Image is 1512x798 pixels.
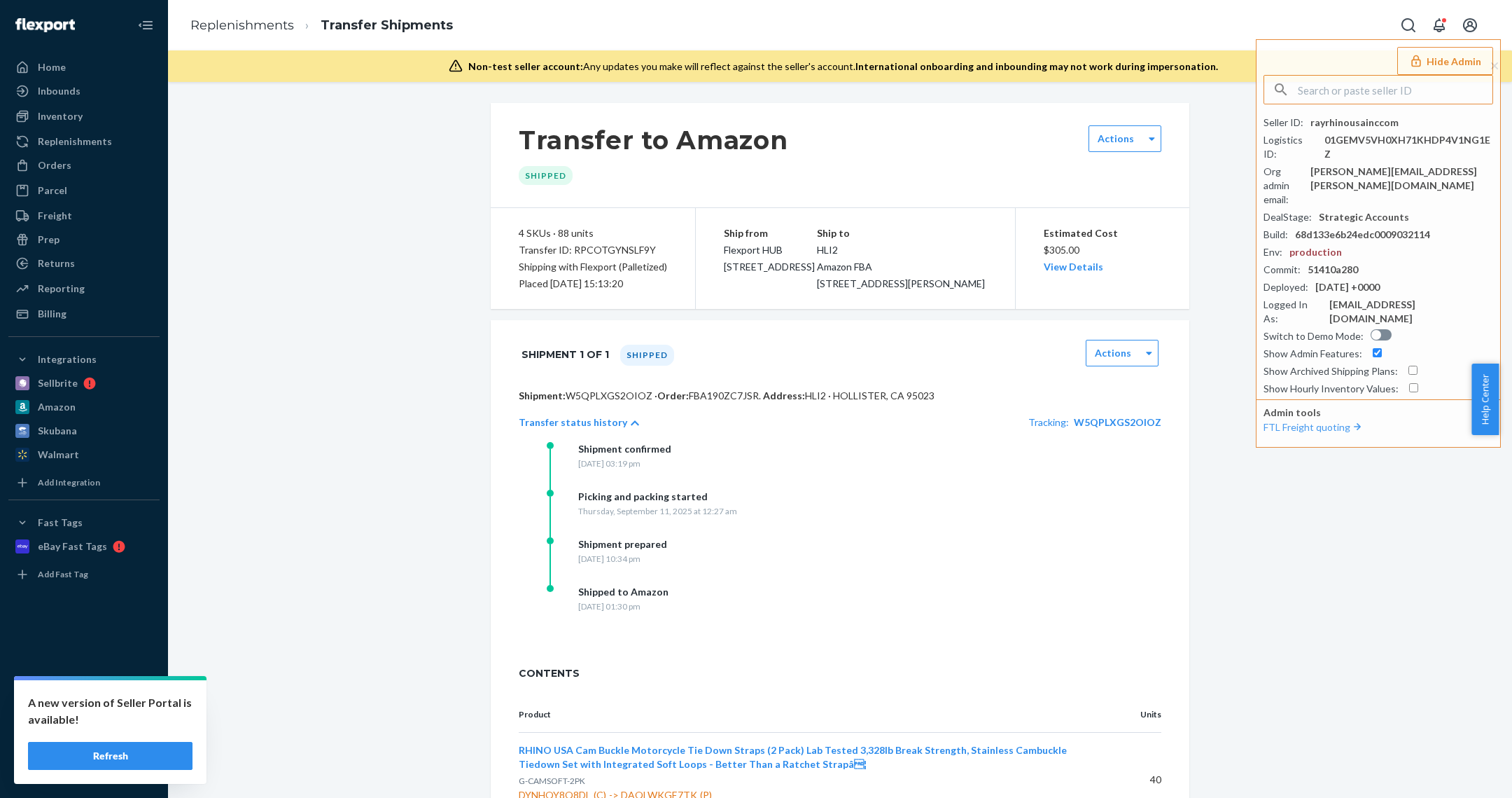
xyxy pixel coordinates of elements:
[1421,756,1498,791] iframe: Opens a widget where you can chat to one of our agents
[1329,298,1493,326] div: [EMAIL_ADDRESS][DOMAIN_NAME]
[38,233,59,247] div: Prep
[1098,132,1134,146] label: Actions
[519,776,585,786] span: G-CAMSOFT-2PK
[8,303,160,325] a: Billing
[1263,116,1303,130] div: Seller ID :
[1263,263,1301,277] div: Commit :
[578,442,671,456] div: Shipment confirmed
[38,84,80,98] div: Inbounds
[38,135,112,149] div: Replenishments
[8,154,160,177] a: Orders
[38,352,97,366] div: Integrations
[8,396,160,418] a: Amazon
[8,372,160,394] a: Sellbrite
[1319,210,1409,224] div: Strategic Accounts
[8,711,160,734] button: Talk to Support
[8,105,160,128] a: Inventory
[38,256,75,270] div: Returns
[578,537,667,551] div: Shipment prepared
[1044,261,1103,273] a: View Details
[38,568,88,580] div: Add Fast Tag
[1044,225,1162,275] div: $305.00
[38,400,76,414] div: Amazon
[8,56,160,78] a: Home
[8,443,160,466] a: Walmart
[817,225,987,242] p: Ship to
[38,158,71,172] div: Orders
[1263,364,1398,378] div: Show Archived Shipping Plans :
[578,600,668,612] div: [DATE] 01:30 pm
[1295,228,1430,242] div: 68d133e6b24edc0009032114
[38,60,66,74] div: Home
[1074,416,1161,428] a: W5QPLXGS2OIOZ
[38,539,107,553] div: eBay Fast Tags
[1263,382,1399,396] div: Show Hourly Inventory Values :
[321,18,453,33] a: Transfer Shipments
[1263,165,1303,207] div: Org admin email :
[38,376,78,390] div: Sellbrite
[578,553,667,565] div: [DATE] 10:34 pm
[8,252,160,275] a: Returns
[519,390,566,401] span: Shipment:
[28,694,192,728] p: A new version of Seller Portal is available!
[519,259,667,275] p: Shipping with Flexport (Palletized)
[620,345,674,366] div: Shipped
[132,11,160,39] button: Close Navigation
[8,179,160,202] a: Parcel
[763,390,805,401] span: Address:
[1263,245,1282,259] div: Env :
[38,307,66,321] div: Billing
[38,516,83,530] div: Fast Tags
[1263,421,1364,433] a: FTL Freight quoting
[1263,228,1288,242] div: Build :
[8,420,160,442] a: Skubana
[519,415,627,429] p: Transfer status history
[468,60,1218,74] div: Any updates you make will reflect against the seller's account.
[1397,47,1493,75] button: Hide Admin
[8,535,160,558] a: eBay Fast Tags
[578,458,671,469] div: [DATE] 03:19 pm
[38,209,72,223] div: Freight
[521,340,609,369] h1: Shipment 1 of 1
[8,735,160,757] a: Help Center
[179,5,464,46] ol: breadcrumbs
[8,277,160,300] a: Reporting
[8,348,160,371] button: Integrations
[38,109,83,123] div: Inventory
[519,125,788,155] h1: Transfer to Amazon
[1028,416,1069,428] span: Tracking:
[1263,329,1364,343] div: Switch to Demo Mode :
[1044,225,1162,242] p: Estimated Cost
[38,476,100,488] div: Add Integration
[519,225,667,242] div: 4 SKUs · 88 units
[1425,11,1453,39] button: Open notifications
[519,744,1067,770] span: RHINO USA Cam Buckle Motorcycle Tie Down Straps (2 Pack) Lab Tested 3,328lb Break Strength, Stain...
[519,743,1080,771] button: RHINO USA Cam Buckle Motorcycle Tie Down Straps (2 Pack) Lab Tested 3,328lb Break Strength, Stain...
[38,282,85,296] div: Reporting
[8,759,160,781] button: Give Feedback
[578,490,737,504] div: Picking and packing started
[1310,116,1399,130] div: rayrhinousainccom
[1263,347,1362,361] div: Show Admin Features :
[1289,245,1342,259] div: production
[8,472,160,494] a: Add Integration
[8,80,160,102] a: Inbounds
[1263,406,1493,420] p: Admin tools
[519,666,1161,680] span: CONTENTS
[38,184,67,198] div: Parcel
[1263,280,1308,294] div: Deployed :
[1102,708,1161,721] p: Units
[1471,364,1499,435] button: Help Center
[1102,773,1161,787] p: 40
[38,424,77,438] div: Skubana
[1263,133,1317,161] div: Logistics ID :
[724,225,817,242] p: Ship from
[15,18,75,32] img: Flexport logo
[1394,11,1422,39] button: Open Search Box
[1315,280,1380,294] div: [DATE] +0000
[8,687,160,710] a: Settings
[1263,298,1322,326] div: Logged In As :
[689,390,761,401] span: FBA190ZC7JSR .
